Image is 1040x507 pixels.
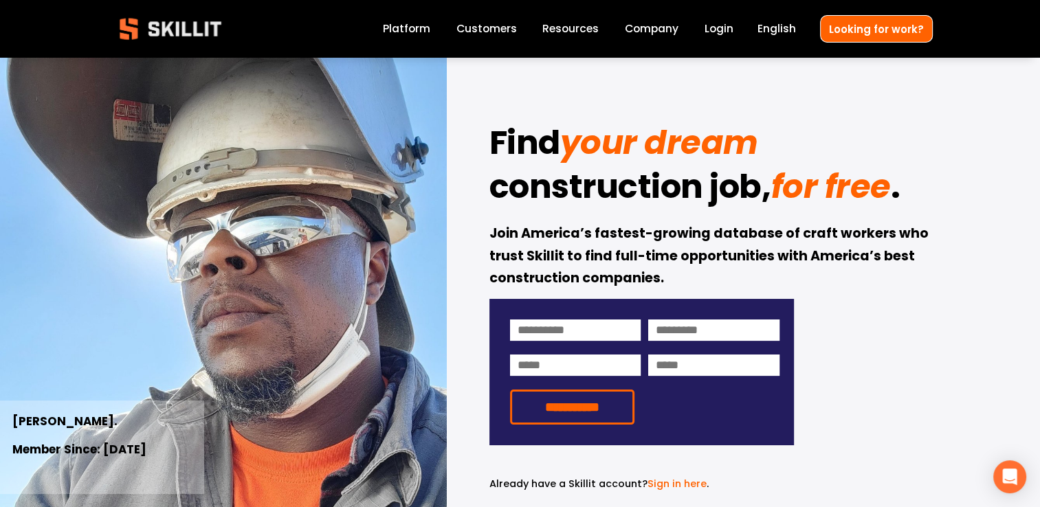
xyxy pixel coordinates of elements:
[542,21,599,36] span: Resources
[648,477,707,491] a: Sign in here
[108,8,233,49] img: Skillit
[489,476,794,492] p: .
[625,20,678,38] a: Company
[489,161,771,218] strong: construction job,
[757,21,796,36] span: English
[489,477,648,491] span: Already have a Skillit account?
[705,20,733,38] a: Login
[456,20,516,38] a: Customers
[12,440,146,460] strong: Member Since: [DATE]
[560,120,758,166] em: your dream
[993,460,1026,493] div: Open Intercom Messenger
[383,20,430,38] a: Platform
[771,164,890,210] em: for free
[489,223,931,291] strong: Join America’s fastest-growing database of craft workers who trust Skillit to find full-time oppo...
[820,15,933,42] a: Looking for work?
[12,412,118,432] strong: [PERSON_NAME].
[542,20,599,38] a: folder dropdown
[489,117,560,174] strong: Find
[757,20,796,38] div: language picker
[891,161,900,218] strong: .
